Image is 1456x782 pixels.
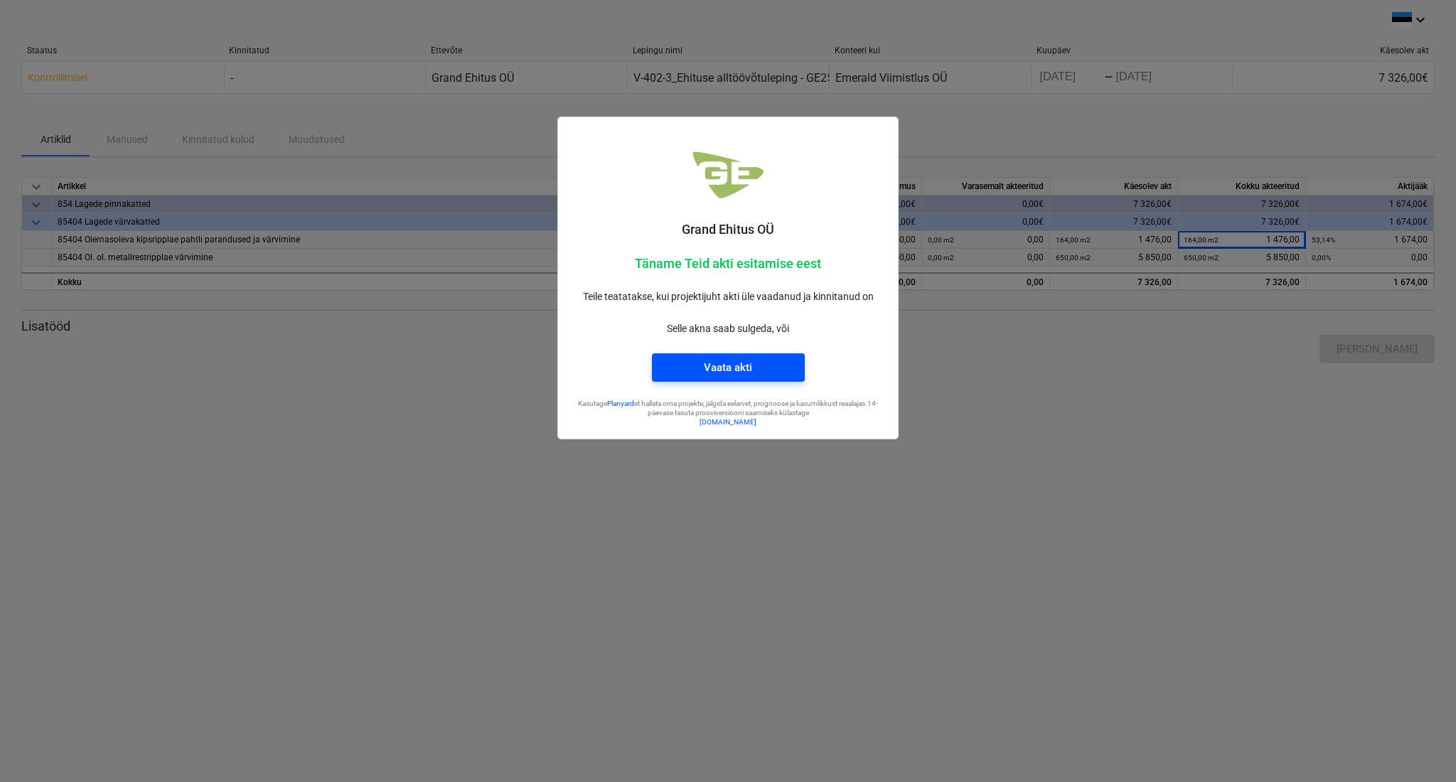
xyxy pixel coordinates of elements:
a: [DOMAIN_NAME] [700,418,756,426]
p: Selle akna saab sulgeda, või [569,321,887,336]
div: Vaata akti [704,358,752,377]
p: Kasutage et hallata oma projekte, jälgida eelarvet, prognoose ja kasumlikkust reaalajas. 14-päeva... [569,399,887,418]
p: Teile teatatakse, kui projektijuht akti üle vaadanud ja kinnitanud on [569,289,887,304]
a: Planyard [607,400,634,407]
button: Vaata akti [652,353,805,382]
p: Täname Teid akti esitamise eest [569,255,887,272]
p: Grand Ehitus OÜ [569,221,887,238]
